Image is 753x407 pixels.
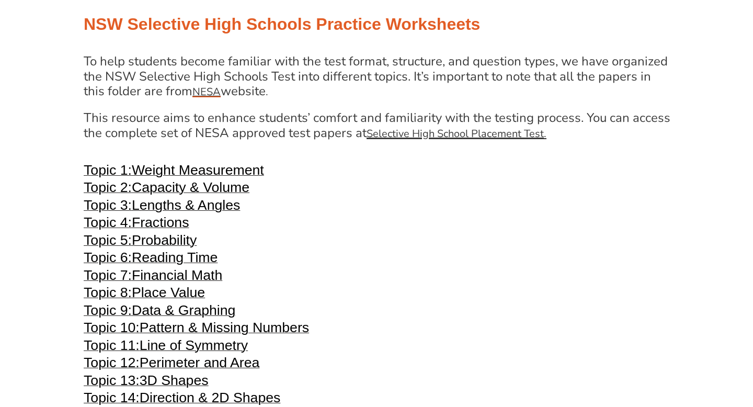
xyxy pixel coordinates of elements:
span: Fractions [132,214,189,230]
a: Topic 11:Line of Symmetry [84,342,248,353]
span: . [266,85,268,99]
span: Topic 10: [84,320,140,335]
span: Topic 13: [84,372,140,388]
span: Probability [132,232,197,248]
span: Topic 8: [84,285,132,300]
a: Topic 6:Reading Time [84,254,218,265]
a: Topic 1:Weight Measurement [84,167,264,177]
span: Topic 2: [84,179,132,195]
span: Direction & 2D Shapes [140,390,281,405]
span: Topic 6: [84,250,132,265]
iframe: Chat Widget [701,357,753,407]
span: Topic 14: [84,390,140,405]
h4: This resource aims to enhance students’ comfort and familiarity with the testing process. You can... [84,110,670,142]
span: . [544,127,546,141]
span: Data & Graphing [132,302,236,318]
span: Topic 9: [84,302,132,318]
span: Lengths & Angles [132,197,240,213]
span: Weight Measurement [132,162,264,178]
a: Topic 8:Place Value [84,289,205,300]
span: Topic 5: [84,232,132,248]
a: Topic 13:3D Shapes [84,377,209,388]
span: Topic 11: [84,337,140,353]
a: Topic 3:Lengths & Angles [84,202,240,212]
span: Topic 7: [84,267,132,283]
span: Topic 12: [84,355,140,370]
h4: To help students become familiar with the test format, structure, and question types, we have org... [84,54,670,100]
a: NESA [192,83,221,99]
a: Topic 10:Pattern & Missing Numbers [84,324,309,335]
a: Topic 2:Capacity & Volume [84,184,249,195]
a: Selective High School Placement Test. [367,125,546,141]
span: Reading Time [132,250,218,265]
span: Financial Math [132,267,222,283]
a: Topic 14:Direction & 2D Shapes [84,394,280,405]
span: Topic 3: [84,197,132,213]
span: Topic 1: [84,162,132,178]
a: Topic 4:Fractions [84,219,189,230]
a: Topic 9:Data & Graphing [84,307,235,318]
a: Topic 5:Probability [84,237,197,247]
span: Place Value [132,285,205,300]
a: Topic 12:Perimeter and Area [84,359,259,370]
span: Capacity & Volume [132,179,249,195]
a: Topic 7:Financial Math [84,272,222,282]
span: Topic 4: [84,214,132,230]
span: NESA [192,85,221,99]
span: Line of Symmetry [140,337,248,353]
h2: NSW Selective High Schools Practice Worksheets [84,14,669,36]
span: Pattern & Missing Numbers [140,320,309,335]
span: Perimeter and Area [140,355,260,370]
u: Selective High School Placement Test [367,127,544,141]
span: 3D Shapes [140,372,209,388]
